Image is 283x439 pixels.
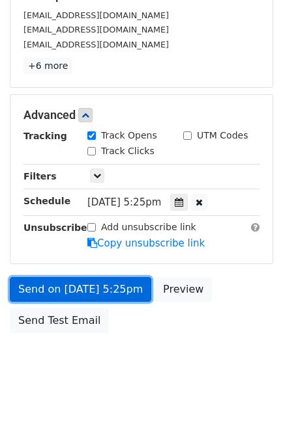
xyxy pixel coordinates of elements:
small: [EMAIL_ADDRESS][DOMAIN_NAME] [23,25,169,34]
a: Send on [DATE] 5:25pm [10,277,151,302]
span: [DATE] 5:25pm [87,196,161,208]
label: Track Opens [101,129,157,142]
a: Send Test Email [10,308,109,333]
a: Copy unsubscribe link [87,237,205,249]
label: Add unsubscribe link [101,220,196,234]
iframe: Chat Widget [218,377,283,439]
h5: Advanced [23,108,260,122]
small: [EMAIL_ADDRESS][DOMAIN_NAME] [23,40,169,49]
strong: Unsubscribe [23,222,87,233]
strong: Schedule [23,196,70,206]
strong: Tracking [23,131,67,141]
label: Track Clicks [101,144,155,158]
a: +6 more [23,58,72,74]
a: Preview [155,277,212,302]
strong: Filters [23,171,57,181]
label: UTM Codes [197,129,248,142]
small: [EMAIL_ADDRESS][DOMAIN_NAME] [23,10,169,20]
